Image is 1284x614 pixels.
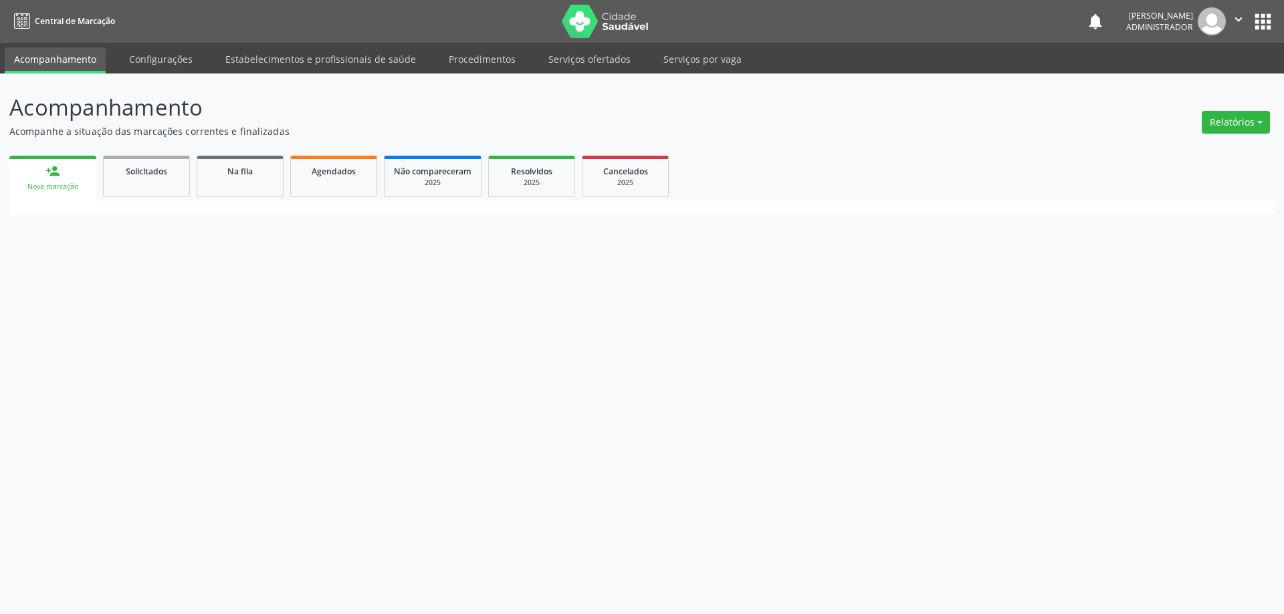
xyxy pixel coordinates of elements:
[9,91,895,124] p: Acompanhamento
[539,47,640,71] a: Serviços ofertados
[1126,21,1193,33] span: Administrador
[9,10,115,32] a: Central de Marcação
[5,47,106,73] a: Acompanhamento
[1251,10,1275,33] button: apps
[216,47,425,71] a: Estabelecimentos e profissionais de saúde
[45,164,60,178] div: person_add
[654,47,751,71] a: Serviços por vaga
[312,166,356,177] span: Agendados
[498,178,565,188] div: 2025
[1198,7,1226,35] img: img
[1126,10,1193,21] div: [PERSON_NAME]
[1231,12,1246,27] i: 
[120,47,202,71] a: Configurações
[592,178,659,188] div: 2025
[1202,111,1270,134] button: Relatórios
[227,166,253,177] span: Na fila
[35,15,115,27] span: Central de Marcação
[1086,12,1105,31] button: notifications
[511,166,552,177] span: Resolvidos
[603,166,648,177] span: Cancelados
[126,166,167,177] span: Solicitados
[394,178,471,188] div: 2025
[394,166,471,177] span: Não compareceram
[439,47,525,71] a: Procedimentos
[19,182,87,192] div: Nova marcação
[9,124,895,138] p: Acompanhe a situação das marcações correntes e finalizadas
[1226,7,1251,35] button: 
